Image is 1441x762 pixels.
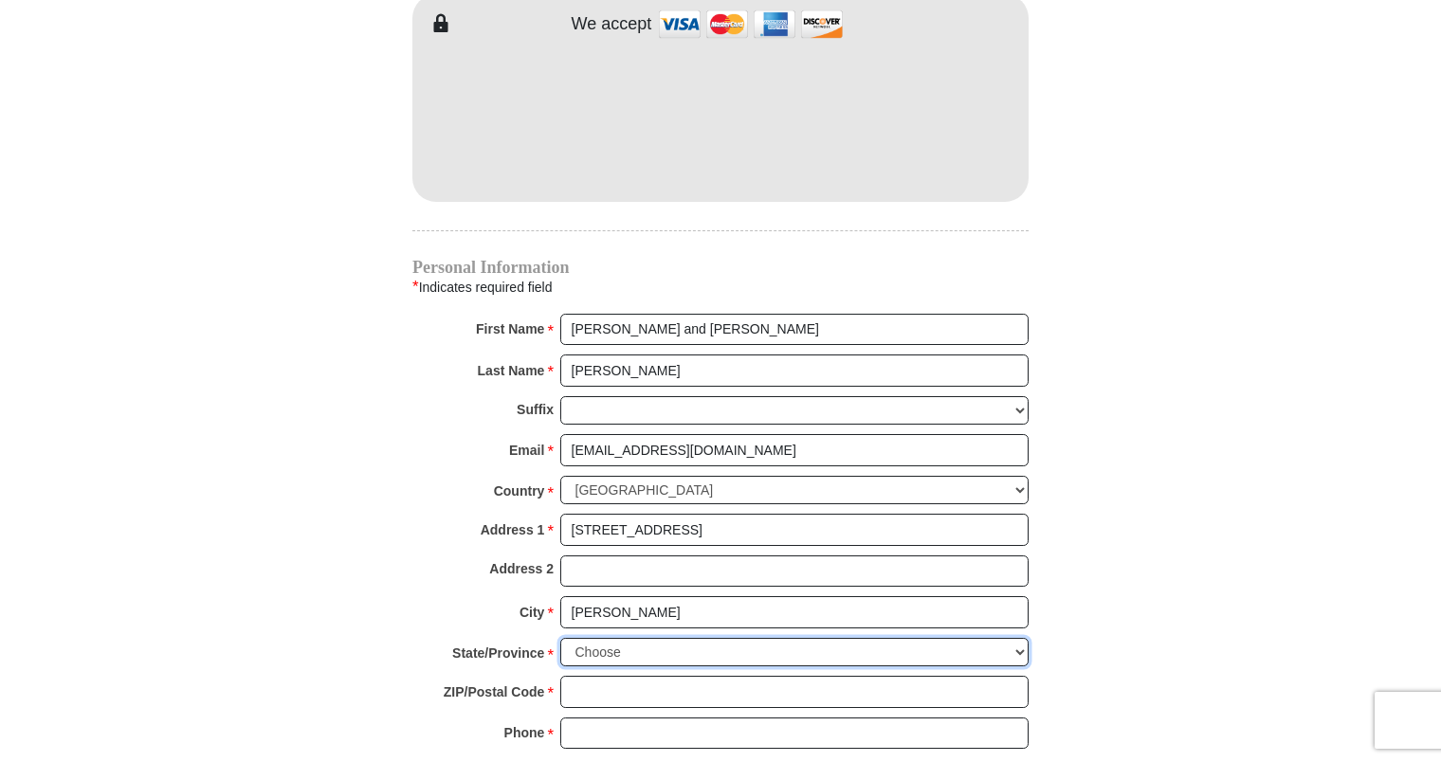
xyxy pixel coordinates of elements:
h4: Personal Information [412,260,1029,275]
strong: Address 1 [481,517,545,543]
strong: ZIP/Postal Code [444,679,545,705]
strong: Suffix [517,396,554,423]
h4: We accept [572,14,652,35]
strong: Address 2 [489,555,554,582]
strong: State/Province [452,640,544,666]
strong: First Name [476,316,544,342]
strong: City [520,599,544,626]
strong: Last Name [478,357,545,384]
div: Indicates required field [412,275,1029,299]
strong: Phone [504,719,545,746]
img: credit cards accepted [656,4,846,45]
strong: Country [494,478,545,504]
strong: Email [509,437,544,463]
